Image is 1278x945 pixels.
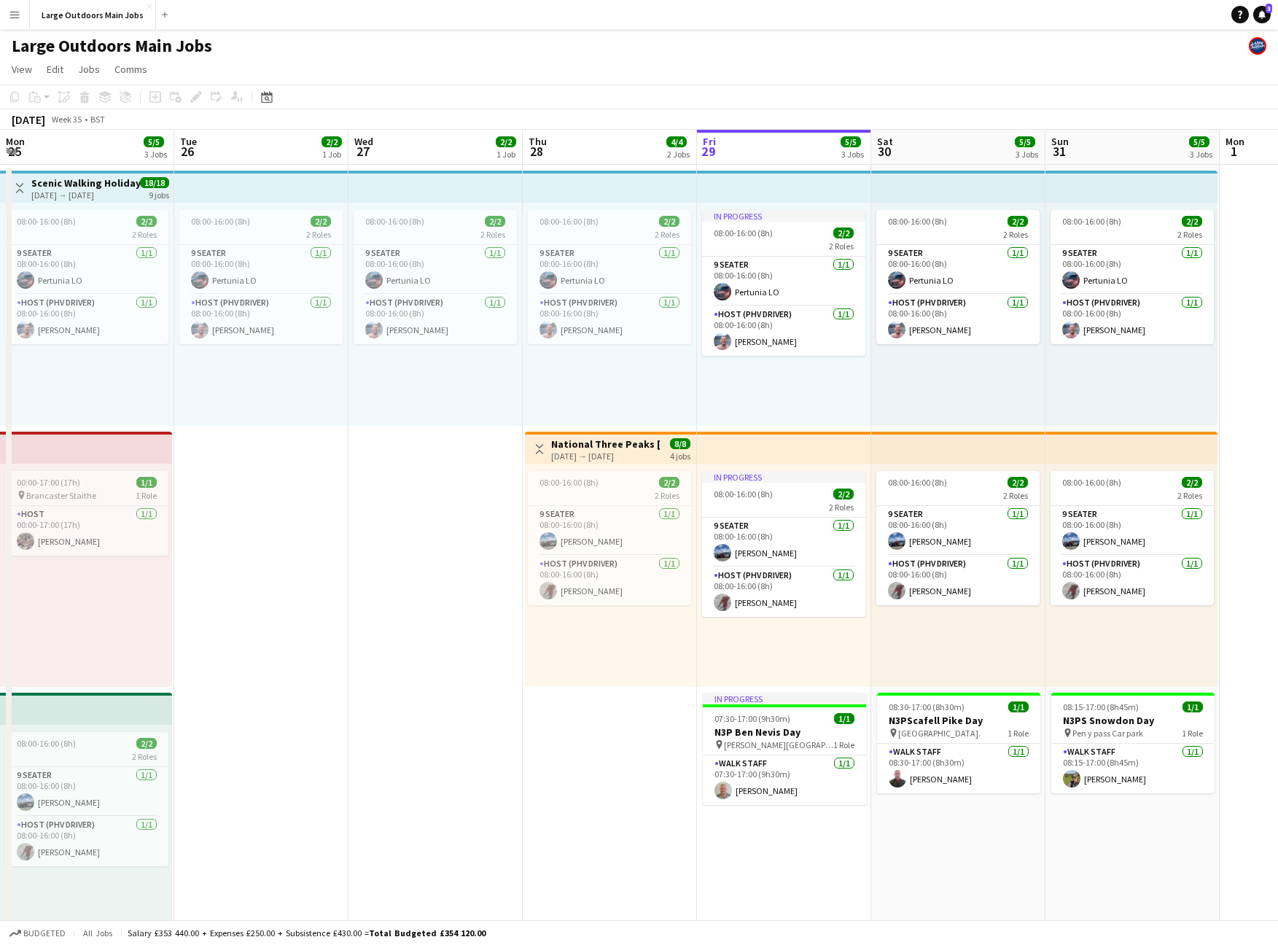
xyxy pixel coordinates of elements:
div: [DATE] → [DATE] [551,451,660,462]
app-card-role: Host (PHV Driver)1/108:00-16:00 (8h)[PERSON_NAME] [702,306,865,356]
div: 08:00-16:00 (8h)2/22 Roles9 Seater1/108:00-16:00 (8h)Pertunia LOHost (PHV Driver)1/108:00-16:00 (... [5,210,168,344]
div: 08:00-16:00 (8h)2/22 Roles9 Seater1/108:00-16:00 (8h)Pertunia LOHost (PHV Driver)1/108:00-16:00 (... [1051,210,1214,344]
app-job-card: 08:00-16:00 (8h)2/22 Roles9 Seater1/108:00-16:00 (8h)[PERSON_NAME]Host (PHV Driver)1/108:00-16:00... [876,471,1040,605]
button: Budgeted [7,925,68,941]
span: 2 Roles [132,229,157,240]
app-card-role: 9 Seater1/108:00-16:00 (8h)Pertunia LO [876,245,1040,295]
app-job-card: 08:00-16:00 (8h)2/22 Roles9 Seater1/108:00-16:00 (8h)Pertunia LOHost (PHV Driver)1/108:00-16:00 (... [179,210,343,344]
app-card-role: Host (PHV Driver)1/108:00-16:00 (8h)[PERSON_NAME] [702,567,865,617]
a: Edit [41,60,69,79]
h3: National Three Peaks [DATE] [551,437,660,451]
span: [GEOGRAPHIC_DATA]. [898,728,981,739]
app-job-card: 00:00-17:00 (17h)1/1 Brancaster Staithe1 RoleHost1/100:00-17:00 (17h)[PERSON_NAME] [5,471,168,556]
span: 5/5 [144,136,164,147]
app-card-role: Host (PHV Driver)1/108:00-16:00 (8h)[PERSON_NAME] [528,295,691,344]
app-card-role: Host (PHV Driver)1/108:00-16:00 (8h)[PERSON_NAME] [528,556,691,605]
span: 5/5 [1189,136,1209,147]
span: 27 [352,143,373,160]
h1: Large Outdoors Main Jobs [12,35,212,57]
span: 1/1 [1008,701,1029,712]
span: 25 [4,143,25,160]
span: View [12,63,32,76]
span: 08:00-16:00 (8h) [1062,216,1121,227]
div: 3 Jobs [1016,149,1038,160]
div: 4 jobs [670,449,690,462]
span: 2/2 [659,216,679,227]
span: 2/2 [322,136,342,147]
span: 2 Roles [1177,490,1202,501]
span: Sun [1051,135,1069,148]
span: 08:00-16:00 (8h) [539,216,599,227]
div: 3 Jobs [144,149,167,160]
span: 3 [1266,4,1272,13]
span: 2/2 [1182,216,1202,227]
app-card-role: 9 Seater1/108:00-16:00 (8h)[PERSON_NAME] [876,506,1040,556]
span: 2/2 [833,489,854,499]
span: 2 Roles [132,751,157,762]
span: 08:00-16:00 (8h) [17,216,76,227]
span: 1 Role [1008,728,1029,739]
app-card-role: Host (PHV Driver)1/108:00-16:00 (8h)[PERSON_NAME] [5,295,168,344]
app-card-role: 9 Seater1/108:00-16:00 (8h)[PERSON_NAME] [528,506,691,556]
app-job-card: 08:00-16:00 (8h)2/22 Roles9 Seater1/108:00-16:00 (8h)[PERSON_NAME]Host (PHV Driver)1/108:00-16:00... [1051,471,1214,605]
div: Salary £353 440.00 + Expenses £250.00 + Subsistence £430.00 = [128,927,486,938]
span: 2/2 [1182,477,1202,488]
app-card-role: 9 Seater1/108:00-16:00 (8h)Pertunia LO [5,245,168,295]
span: 28 [526,143,547,160]
span: 2 Roles [306,229,331,240]
span: Week 35 [48,114,85,125]
div: In progress08:00-16:00 (8h)2/22 Roles9 Seater1/108:00-16:00 (8h)Pertunia LOHost (PHV Driver)1/108... [702,210,865,356]
span: 08:00-16:00 (8h) [888,477,947,488]
h3: N3P Ben Nevis Day [703,726,866,739]
span: 29 [701,143,716,160]
span: 08:00-16:00 (8h) [888,216,947,227]
div: 08:00-16:00 (8h)2/22 Roles9 Seater1/108:00-16:00 (8h)Pertunia LOHost (PHV Driver)1/108:00-16:00 (... [528,210,691,344]
button: Large Outdoors Main Jobs [30,1,156,29]
app-job-card: In progress07:30-17:00 (9h30m)1/1N3P Ben Nevis Day [PERSON_NAME][GEOGRAPHIC_DATA]1 RoleWalk Staff... [703,693,866,805]
span: 2 Roles [655,229,679,240]
span: 08:00-16:00 (8h) [191,216,250,227]
span: 5/5 [841,136,861,147]
a: Jobs [72,60,106,79]
span: 2 Roles [829,502,854,513]
span: 2/2 [833,227,854,238]
span: 2 Roles [1177,229,1202,240]
div: [DATE] → [DATE] [31,190,140,201]
div: [DATE] [12,112,45,127]
span: 2/2 [311,216,331,227]
app-card-role: 9 Seater1/108:00-16:00 (8h)[PERSON_NAME] [5,767,168,817]
div: 3 Jobs [1190,149,1212,160]
app-card-role: Host (PHV Driver)1/108:00-16:00 (8h)[PERSON_NAME] [1051,295,1214,344]
app-card-role: Host (PHV Driver)1/108:00-16:00 (8h)[PERSON_NAME] [5,817,168,866]
div: In progress08:00-16:00 (8h)2/22 Roles9 Seater1/108:00-16:00 (8h)[PERSON_NAME]Host (PHV Driver)1/1... [702,471,865,617]
div: BST [90,114,105,125]
app-job-card: 08:00-16:00 (8h)2/22 Roles9 Seater1/108:00-16:00 (8h)Pertunia LOHost (PHV Driver)1/108:00-16:00 (... [354,210,517,344]
app-card-role: 9 Seater1/108:00-16:00 (8h)Pertunia LO [528,245,691,295]
span: 1/1 [834,713,854,724]
span: [PERSON_NAME][GEOGRAPHIC_DATA] [724,739,833,750]
span: 1/1 [136,477,157,488]
div: 3 Jobs [841,149,864,160]
span: Pen y pass Car park [1072,728,1143,739]
h3: N3PScafell Pike Day [877,714,1040,727]
span: 08:00-16:00 (8h) [1062,477,1121,488]
span: 2/2 [136,738,157,749]
app-card-role: Walk Staff1/108:30-17:00 (8h30m)[PERSON_NAME] [877,744,1040,793]
div: In progress [703,693,866,704]
app-card-role: Host (PHV Driver)1/108:00-16:00 (8h)[PERSON_NAME] [179,295,343,344]
span: 08:00-16:00 (8h) [17,738,76,749]
span: 08:00-16:00 (8h) [539,477,599,488]
app-card-role: Host (PHV Driver)1/108:00-16:00 (8h)[PERSON_NAME] [876,295,1040,344]
span: 2/2 [136,216,157,227]
span: 08:30-17:00 (8h30m) [889,701,965,712]
span: 4/4 [666,136,687,147]
a: Comms [109,60,153,79]
span: 5/5 [1015,136,1035,147]
div: 08:00-16:00 (8h)2/22 Roles9 Seater1/108:00-16:00 (8h)[PERSON_NAME]Host (PHV Driver)1/108:00-16:00... [528,471,691,605]
span: 08:15-17:00 (8h45m) [1063,701,1139,712]
h3: Scenic Walking Holiday - Exploring the [GEOGRAPHIC_DATA] [31,176,140,190]
a: 3 [1253,6,1271,23]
